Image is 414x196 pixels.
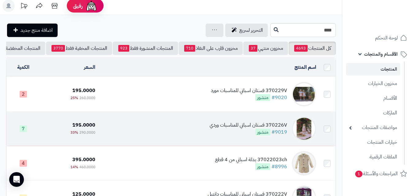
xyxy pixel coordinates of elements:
a: اسم المنتج [294,64,316,71]
a: لوحة التحكم [346,31,410,45]
a: مخزون الخيارات [346,77,400,90]
div: 37022023ch بدلة اسباني من 4 قطع [215,156,287,163]
span: 260.0000 [79,95,95,101]
span: التحرير لسريع [239,27,263,34]
span: اضافة منتج جديد [21,27,53,34]
span: لوحة التحكم [375,34,398,42]
a: المراجعات والأسئلة1 [346,166,410,181]
a: المنتجات المنشورة فقط923 [113,42,178,55]
a: الكمية [17,64,29,71]
a: المنتجات المخفية فقط3770 [46,42,112,55]
a: المنتجات [346,63,400,76]
a: مواصفات المنتجات [346,121,400,134]
a: #9020 [272,94,287,101]
div: 370226V فستان اسباني للمناسبات وردي [210,122,287,129]
span: 14% [70,164,78,170]
a: #8996 [272,163,287,170]
div: Open Intercom Messenger [9,172,24,187]
img: 37022023ch بدلة اسباني من 4 قطع [292,151,316,176]
span: 395.0000 [72,156,95,163]
img: 370229V فستان اسباني للمناسبات مورد [292,82,316,106]
a: الملفات الرقمية [346,150,400,164]
span: 33% [70,130,78,135]
a: مخزون قارب على النفاذ710 [179,42,243,55]
span: 4693 [294,45,308,52]
a: كل المنتجات4693 [289,42,336,55]
span: رفيق [73,2,83,9]
span: منشور [255,163,270,170]
span: 923 [118,45,129,52]
img: 370226V فستان اسباني للمناسبات وردي [292,116,316,141]
span: منشور [255,129,270,135]
span: 2 [20,91,27,98]
span: المراجعات والأسئلة [355,169,398,178]
span: 460.0000 [79,164,95,170]
a: التحرير لسريع [225,24,268,37]
a: السعر [84,64,95,71]
span: 3770 [51,45,65,52]
a: مخزون منتهي37 [243,42,288,55]
span: 290.0000 [79,130,95,135]
span: 7 [20,125,27,132]
span: منشور [255,94,270,101]
span: 37 [249,45,257,52]
span: 195.0000 [72,121,95,129]
a: خيارات المنتجات [346,136,400,149]
span: 25% [70,95,78,101]
span: 710 [184,45,195,52]
span: 195.0000 [72,87,95,94]
a: الماركات [346,106,400,120]
img: logo-2.png [372,16,408,29]
span: 4 [20,160,27,167]
span: 1 [355,171,363,177]
a: اضافة منتج جديد [7,24,58,37]
div: 370229V فستان اسباني للمناسبات مورد [211,87,287,94]
a: #9019 [272,128,287,136]
span: الأقسام والمنتجات [364,50,398,58]
a: الأقسام [346,92,400,105]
